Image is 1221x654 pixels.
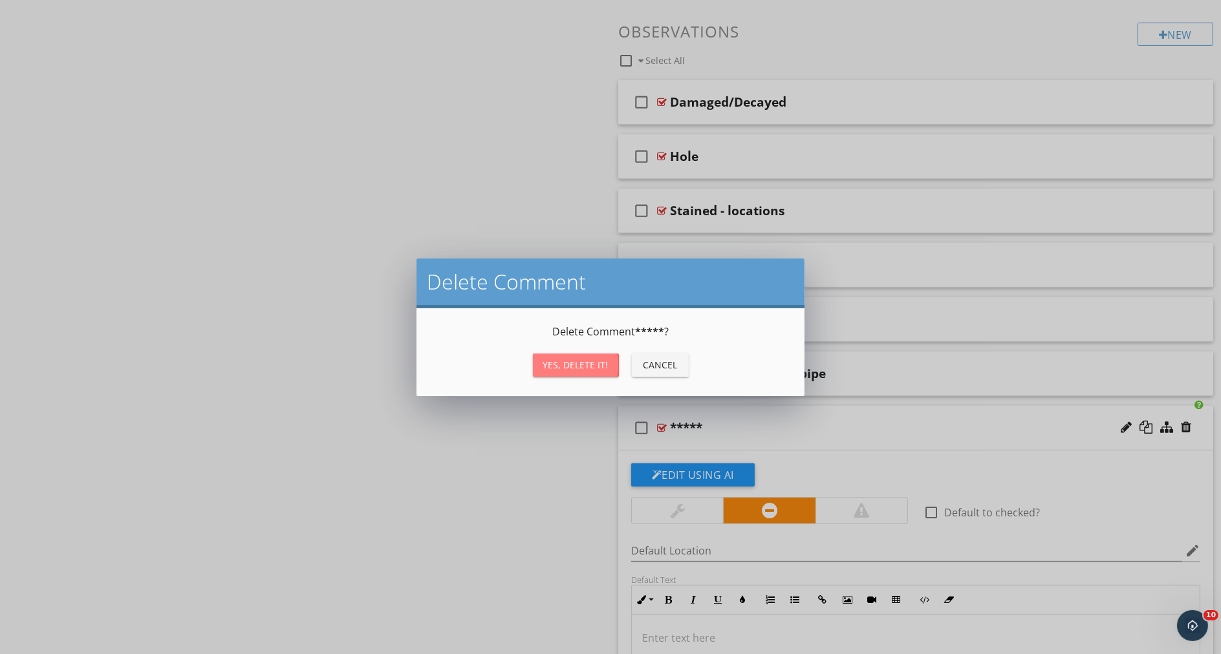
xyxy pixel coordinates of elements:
div: Yes, Delete it! [543,358,609,372]
button: Cancel [632,353,689,377]
iframe: Intercom live chat [1177,610,1208,641]
h2: Delete Comment [427,269,794,295]
button: Yes, Delete it! [533,353,619,377]
div: Cancel [642,358,678,372]
span: 10 [1204,610,1218,620]
p: Delete Comment ? [432,324,789,339]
